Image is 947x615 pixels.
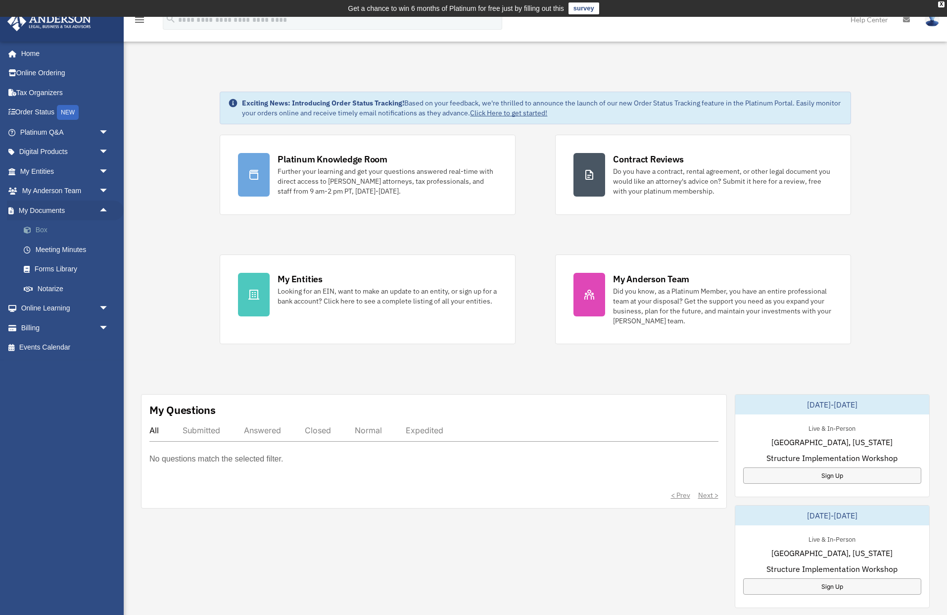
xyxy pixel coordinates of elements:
div: Get a chance to win 6 months of Platinum for free just by filling out this [348,2,564,14]
a: My Entitiesarrow_drop_down [7,161,124,181]
span: arrow_drop_down [99,318,119,338]
a: Sign Up [743,578,922,595]
div: Expedited [406,425,443,435]
a: Sign Up [743,467,922,484]
div: Submitted [183,425,220,435]
div: [DATE]-[DATE] [735,395,930,414]
a: Click Here to get started! [470,108,547,117]
a: Billingarrow_drop_down [7,318,124,338]
a: Online Ordering [7,63,124,83]
a: Events Calendar [7,338,124,358]
span: Structure Implementation Workshop [766,452,898,464]
div: Live & In-Person [801,533,863,544]
i: search [165,13,176,24]
span: arrow_drop_up [99,201,119,221]
a: Online Learningarrow_drop_down [7,299,124,318]
a: Platinum Knowledge Room Further your learning and get your questions answered real-time with dire... [220,135,516,215]
div: Did you know, as a Platinum Member, you have an entire professional team at your disposal? Get th... [613,286,833,326]
span: [GEOGRAPHIC_DATA], [US_STATE] [771,547,893,559]
a: Platinum Q&Aarrow_drop_down [7,122,124,142]
div: [DATE]-[DATE] [735,506,930,525]
a: Contract Reviews Do you have a contract, rental agreement, or other legal document you would like... [555,135,851,215]
a: Forms Library [14,259,124,279]
span: arrow_drop_down [99,299,119,319]
div: Looking for an EIN, want to make an update to an entity, or sign up for a bank account? Click her... [278,286,497,306]
p: No questions match the selected filter. [149,452,283,466]
strong: Exciting News: Introducing Order Status Tracking! [242,99,404,107]
div: My Questions [149,403,216,417]
div: My Anderson Team [613,273,689,285]
span: Structure Implementation Workshop [766,563,898,575]
div: Live & In-Person [801,422,863,433]
i: menu [134,14,145,26]
span: arrow_drop_down [99,122,119,143]
a: Box [14,220,124,240]
div: Contract Reviews [613,153,684,165]
a: Meeting Minutes [14,240,124,259]
div: Answered [244,425,281,435]
a: Tax Organizers [7,83,124,102]
img: User Pic [925,12,940,27]
a: Notarize [14,279,124,299]
div: close [938,1,945,7]
span: arrow_drop_down [99,161,119,182]
div: NEW [57,105,79,120]
div: Based on your feedback, we're thrilled to announce the launch of our new Order Status Tracking fe... [242,98,842,118]
div: Platinum Knowledge Room [278,153,387,165]
a: My Documentsarrow_drop_up [7,201,124,220]
div: Normal [355,425,382,435]
a: My Entities Looking for an EIN, want to make an update to an entity, or sign up for a bank accoun... [220,255,516,344]
span: [GEOGRAPHIC_DATA], [US_STATE] [771,436,893,448]
div: My Entities [278,273,322,285]
div: Closed [305,425,331,435]
span: arrow_drop_down [99,181,119,202]
div: Do you have a contract, rental agreement, or other legal document you would like an attorney's ad... [613,166,833,196]
a: My Anderson Team Did you know, as a Platinum Member, you have an entire professional team at your... [555,255,851,344]
a: Home [7,44,119,63]
div: Further your learning and get your questions answered real-time with direct access to [PERSON_NAM... [278,166,497,196]
a: survey [568,2,599,14]
div: All [149,425,159,435]
img: Anderson Advisors Platinum Portal [4,12,94,31]
a: Digital Productsarrow_drop_down [7,142,124,162]
span: arrow_drop_down [99,142,119,162]
a: My Anderson Teamarrow_drop_down [7,181,124,201]
a: menu [134,17,145,26]
a: Order StatusNEW [7,102,124,123]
